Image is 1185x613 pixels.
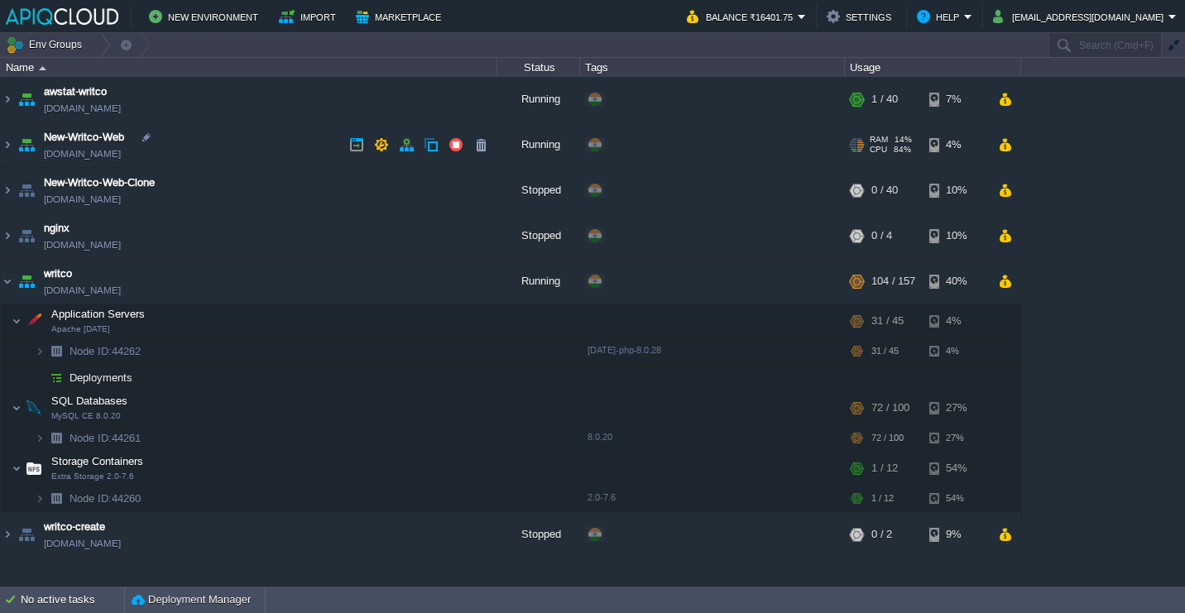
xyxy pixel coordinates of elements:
[497,122,580,167] div: Running
[6,33,88,56] button: Env Groups
[929,259,983,304] div: 40%
[22,391,46,424] img: AMDAwAAAACH5BAEAAAAALAAAAAABAAEAAAICRAEAOw==
[35,486,45,511] img: AMDAwAAAACH5BAEAAAAALAAAAAABAAEAAAICRAEAOw==
[44,84,107,100] a: awstat-writco
[929,425,983,451] div: 27%
[871,168,898,213] div: 0 / 40
[35,338,45,364] img: AMDAwAAAACH5BAEAAAAALAAAAAABAAEAAAICRAEAOw==
[68,431,143,445] span: 44261
[149,7,263,26] button: New Environment
[15,512,38,557] img: AMDAwAAAACH5BAEAAAAALAAAAAABAAEAAAICRAEAOw==
[687,7,798,26] button: Balance ₹16401.75
[68,491,143,505] a: Node ID:44260
[929,391,983,424] div: 27%
[68,491,143,505] span: 44260
[871,338,899,364] div: 31 / 45
[894,145,911,155] span: 84%
[44,129,124,146] a: New-Writco-Web
[1,77,14,122] img: AMDAwAAAACH5BAEAAAAALAAAAAABAAEAAAICRAEAOw==
[895,135,912,145] span: 14%
[588,492,616,502] span: 2.0-7.6
[356,7,446,26] button: Marketplace
[871,391,909,424] div: 72 / 100
[498,58,579,77] div: Status
[22,304,46,338] img: AMDAwAAAACH5BAEAAAAALAAAAAABAAEAAAICRAEAOw==
[827,7,896,26] button: Settings
[929,452,983,485] div: 54%
[929,122,983,167] div: 4%
[917,7,964,26] button: Help
[1,512,14,557] img: AMDAwAAAACH5BAEAAAAALAAAAAABAAEAAAICRAEAOw==
[871,425,904,451] div: 72 / 100
[870,135,888,145] span: RAM
[45,365,68,390] img: AMDAwAAAACH5BAEAAAAALAAAAAABAAEAAAICRAEAOw==
[15,213,38,258] img: AMDAwAAAACH5BAEAAAAALAAAAAABAAEAAAICRAEAOw==
[45,486,68,511] img: AMDAwAAAACH5BAEAAAAALAAAAAABAAEAAAICRAEAOw==
[21,587,124,613] div: No active tasks
[45,338,68,364] img: AMDAwAAAACH5BAEAAAAALAAAAAABAAEAAAICRAEAOw==
[871,512,892,557] div: 0 / 2
[871,259,915,304] div: 104 / 157
[68,344,143,358] span: 44262
[132,591,251,608] button: Deployment Manager
[929,338,983,364] div: 4%
[44,146,121,162] a: [DOMAIN_NAME]
[15,77,38,122] img: AMDAwAAAACH5BAEAAAAALAAAAAABAAEAAAICRAEAOw==
[44,266,72,282] a: writco
[871,486,894,511] div: 1 / 12
[44,237,121,253] a: [DOMAIN_NAME]
[12,304,22,338] img: AMDAwAAAACH5BAEAAAAALAAAAAABAAEAAAICRAEAOw==
[68,371,135,385] a: Deployments
[2,58,497,77] div: Name
[68,344,143,358] a: Node ID:44262
[993,7,1168,26] button: [EMAIL_ADDRESS][DOMAIN_NAME]
[871,304,904,338] div: 31 / 45
[871,452,898,485] div: 1 / 12
[44,519,105,535] a: writco-create
[15,168,38,213] img: AMDAwAAAACH5BAEAAAAALAAAAAABAAEAAAICRAEAOw==
[497,213,580,258] div: Stopped
[581,58,844,77] div: Tags
[44,191,121,208] a: [DOMAIN_NAME]
[70,492,112,505] span: Node ID:
[44,175,155,191] a: New-Writco-Web-Clone
[588,345,661,355] span: [DATE]-php-8.0.28
[929,168,983,213] div: 10%
[497,168,580,213] div: Stopped
[497,512,580,557] div: Stopped
[68,431,143,445] a: Node ID:44261
[12,452,22,485] img: AMDAwAAAACH5BAEAAAAALAAAAAABAAEAAAICRAEAOw==
[929,77,983,122] div: 7%
[35,425,45,451] img: AMDAwAAAACH5BAEAAAAALAAAAAABAAEAAAICRAEAOw==
[1,122,14,167] img: AMDAwAAAACH5BAEAAAAALAAAAAABAAEAAAICRAEAOw==
[1,259,14,304] img: AMDAwAAAACH5BAEAAAAALAAAAAABAAEAAAICRAEAOw==
[588,432,612,442] span: 8.0.20
[1,213,14,258] img: AMDAwAAAACH5BAEAAAAALAAAAAABAAEAAAICRAEAOw==
[35,365,45,390] img: AMDAwAAAACH5BAEAAAAALAAAAAABAAEAAAICRAEAOw==
[22,452,46,485] img: AMDAwAAAACH5BAEAAAAALAAAAAABAAEAAAICRAEAOw==
[870,145,887,155] span: CPU
[1,168,14,213] img: AMDAwAAAACH5BAEAAAAALAAAAAABAAEAAAICRAEAOw==
[44,220,70,237] a: nginx
[39,66,46,70] img: AMDAwAAAACH5BAEAAAAALAAAAAABAAEAAAICRAEAOw==
[871,213,892,258] div: 0 / 4
[929,512,983,557] div: 9%
[497,77,580,122] div: Running
[15,259,38,304] img: AMDAwAAAACH5BAEAAAAALAAAAAABAAEAAAICRAEAOw==
[929,213,983,258] div: 10%
[70,345,112,357] span: Node ID:
[44,535,121,552] a: [DOMAIN_NAME]
[50,395,130,407] a: SQL DatabasesMySQL CE 8.0.20
[497,259,580,304] div: Running
[15,122,38,167] img: AMDAwAAAACH5BAEAAAAALAAAAAABAAEAAAICRAEAOw==
[6,8,118,25] img: APIQCloud
[929,304,983,338] div: 4%
[12,391,22,424] img: AMDAwAAAACH5BAEAAAAALAAAAAABAAEAAAICRAEAOw==
[50,307,147,321] span: Application Servers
